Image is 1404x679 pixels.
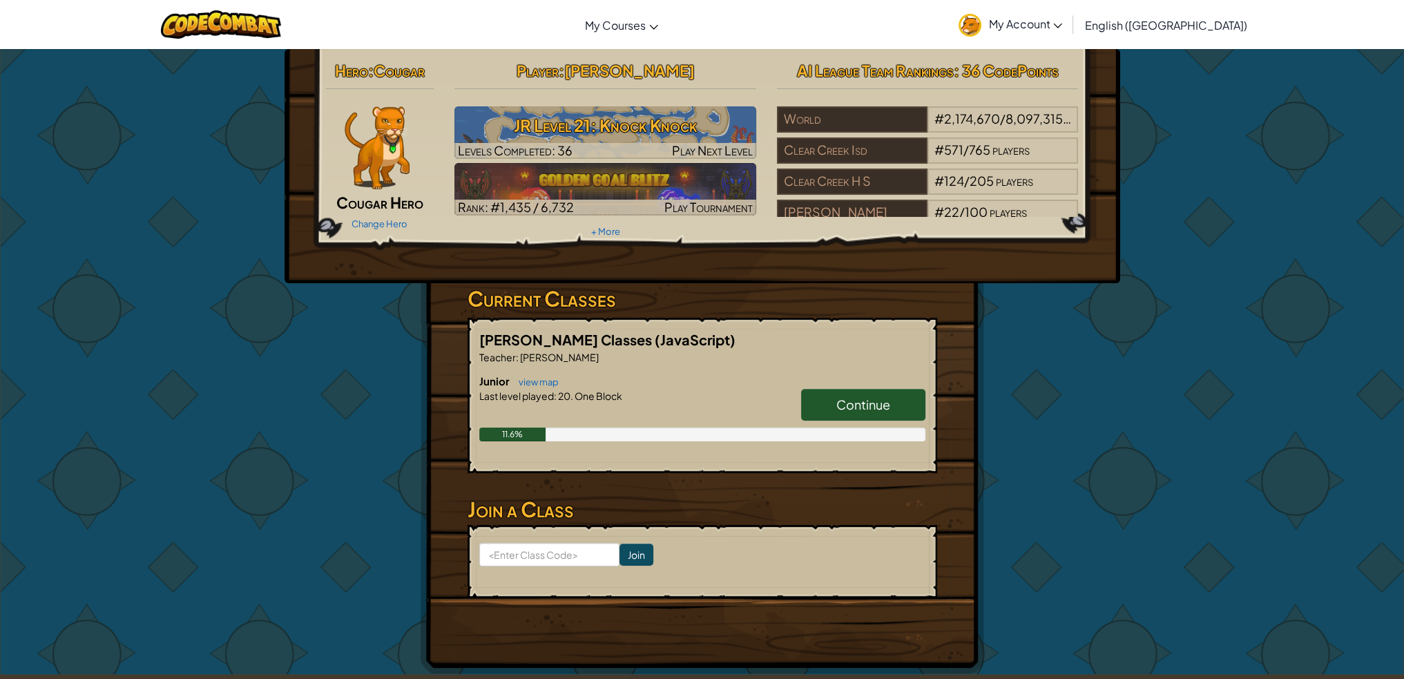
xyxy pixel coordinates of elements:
span: AI League Team Rankings [797,61,954,80]
span: : [558,61,564,80]
span: My Courses [585,18,646,32]
img: CodeCombat logo [161,10,282,39]
a: My Account [952,3,1069,46]
span: Cougar Hero [336,193,423,212]
input: Join [619,544,653,566]
span: 2,174,670 [944,111,1000,126]
img: cougar-paper-dolls.png [345,106,410,189]
a: English ([GEOGRAPHIC_DATA]) [1077,6,1253,44]
span: Continue [836,396,890,412]
a: view map [512,376,559,388]
div: Clear Creek Isd [777,137,927,164]
span: [PERSON_NAME] [564,61,694,80]
h3: Join a Class [468,494,937,525]
span: 765 [969,142,990,157]
div: 11.6% [479,428,546,441]
span: Player [516,61,558,80]
div: [PERSON_NAME] [777,200,927,226]
span: : [368,61,374,80]
a: World#2,174,670/8,097,315players [777,119,1079,135]
span: [PERSON_NAME] [519,351,599,363]
span: Levels Completed: 36 [458,142,573,158]
a: My Courses [578,6,665,44]
img: avatar [959,14,981,37]
a: Change Hero [352,218,407,229]
span: One Block [573,390,622,402]
span: # [934,173,944,189]
h3: JR Level 21: Knock Knock [454,110,756,141]
span: English ([GEOGRAPHIC_DATA]) [1084,18,1247,32]
span: : 36 CodePoints [954,61,1059,80]
span: My Account [988,17,1062,31]
span: 22 [944,204,959,220]
img: Golden Goal [454,163,756,216]
span: / [1000,111,1006,126]
span: 124 [944,173,964,189]
span: players [996,173,1033,189]
span: Play Next Level [672,142,753,158]
div: World [777,106,927,133]
span: players [990,204,1027,220]
a: Rank: #1,435 / 6,732Play Tournament [454,163,756,216]
input: <Enter Class Code> [479,543,619,566]
div: Clear Creek H S [777,169,927,195]
span: : [516,351,519,363]
img: JR Level 21: Knock Knock [454,106,756,159]
span: 205 [970,173,994,189]
span: # [934,204,944,220]
span: 20. [557,390,573,402]
span: (JavaScript) [655,331,735,348]
a: [PERSON_NAME]#22/100players [777,213,1079,229]
span: 571 [944,142,963,157]
a: + More [590,226,619,237]
span: 100 [965,204,988,220]
span: [PERSON_NAME] Classes [479,331,655,348]
a: Play Next Level [454,106,756,159]
span: Cougar [374,61,425,80]
span: 8,097,315 [1006,111,1071,126]
span: / [964,173,970,189]
span: / [963,142,969,157]
span: # [934,111,944,126]
span: / [959,204,965,220]
span: Play Tournament [664,199,753,215]
a: Clear Creek H S#124/205players [777,182,1079,198]
span: : [554,390,557,402]
span: Last level played [479,390,554,402]
span: Teacher [479,351,516,363]
span: Junior [479,374,512,388]
span: players [992,142,1030,157]
span: Hero [335,61,368,80]
span: # [934,142,944,157]
a: Clear Creek Isd#571/765players [777,151,1079,166]
h3: Current Classes [468,283,937,314]
span: Rank: #1,435 / 6,732 [458,199,574,215]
